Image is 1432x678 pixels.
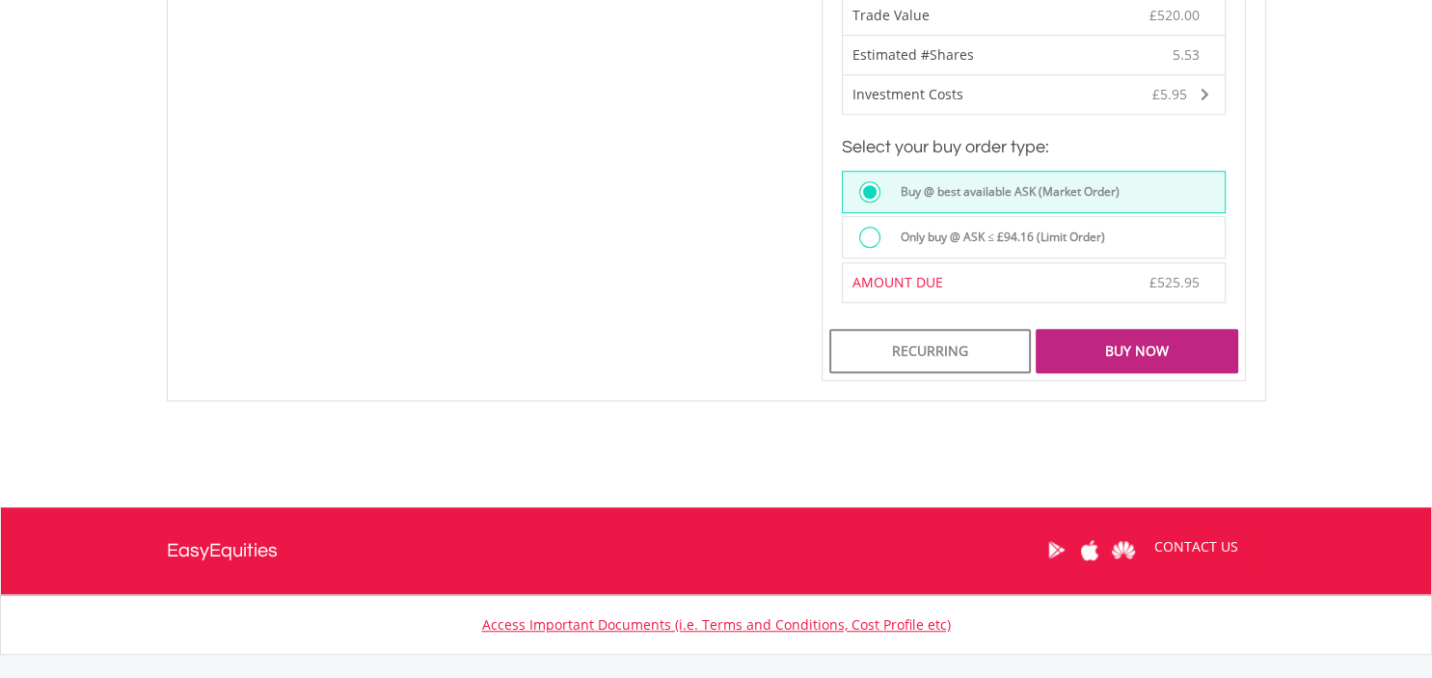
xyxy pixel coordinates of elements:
a: Access Important Documents (i.e. Terms and Conditions, Cost Profile etc) [482,615,951,634]
label: Buy @ best available ASK (Market Order) [889,181,1120,203]
a: Google Play [1040,520,1073,580]
span: Trade Value [852,6,930,24]
span: AMOUNT DUE [852,273,943,291]
a: Apple [1073,520,1107,580]
span: £525.95 [1149,273,1200,291]
h3: Select your buy order type: [842,134,1226,161]
span: £5.95 [1152,85,1187,103]
span: Investment Costs [852,85,963,103]
div: Recurring [829,329,1031,373]
div: Buy Now [1036,329,1237,373]
span: £520.00 [1149,6,1200,24]
a: Huawei [1107,520,1141,580]
span: Estimated #Shares [852,45,974,64]
span: 5.53 [1173,45,1200,65]
a: CONTACT US [1141,520,1252,574]
a: EasyEquities [167,507,278,594]
label: Only buy @ ASK ≤ £94.16 (Limit Order) [889,227,1105,248]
